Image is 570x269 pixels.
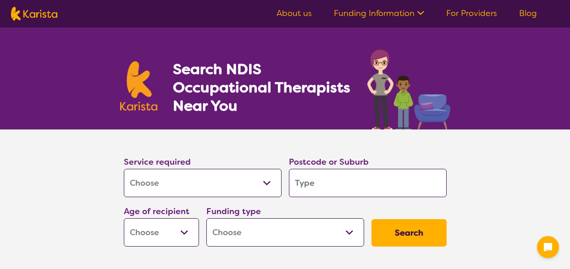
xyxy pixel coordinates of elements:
[367,49,450,129] img: occupational-therapy
[446,8,497,19] a: For Providers
[124,206,189,217] label: Age of recipient
[11,7,57,21] img: Karista logo
[519,8,537,19] a: Blog
[120,61,158,111] img: Karista logo
[334,8,424,19] a: Funding Information
[277,8,312,19] a: About us
[173,60,351,115] h1: Search NDIS Occupational Therapists Near You
[289,169,447,197] input: Type
[124,156,191,167] label: Service required
[206,206,261,217] label: Funding type
[371,219,447,247] button: Search
[289,156,369,167] label: Postcode or Suburb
